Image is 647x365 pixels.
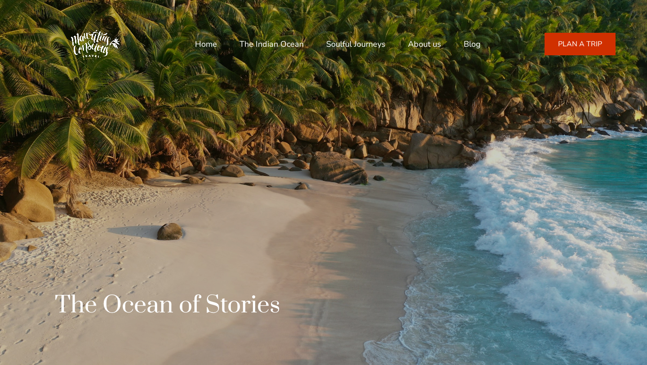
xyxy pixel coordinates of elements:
[545,33,616,55] a: PLAN A TRIP
[55,291,280,320] h1: The Ocean of Stories
[326,33,386,55] a: Soulful Journeys
[239,33,304,55] a: The Indian Ocean
[464,33,481,55] a: Blog
[195,33,217,55] a: Home
[408,33,441,55] a: About us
